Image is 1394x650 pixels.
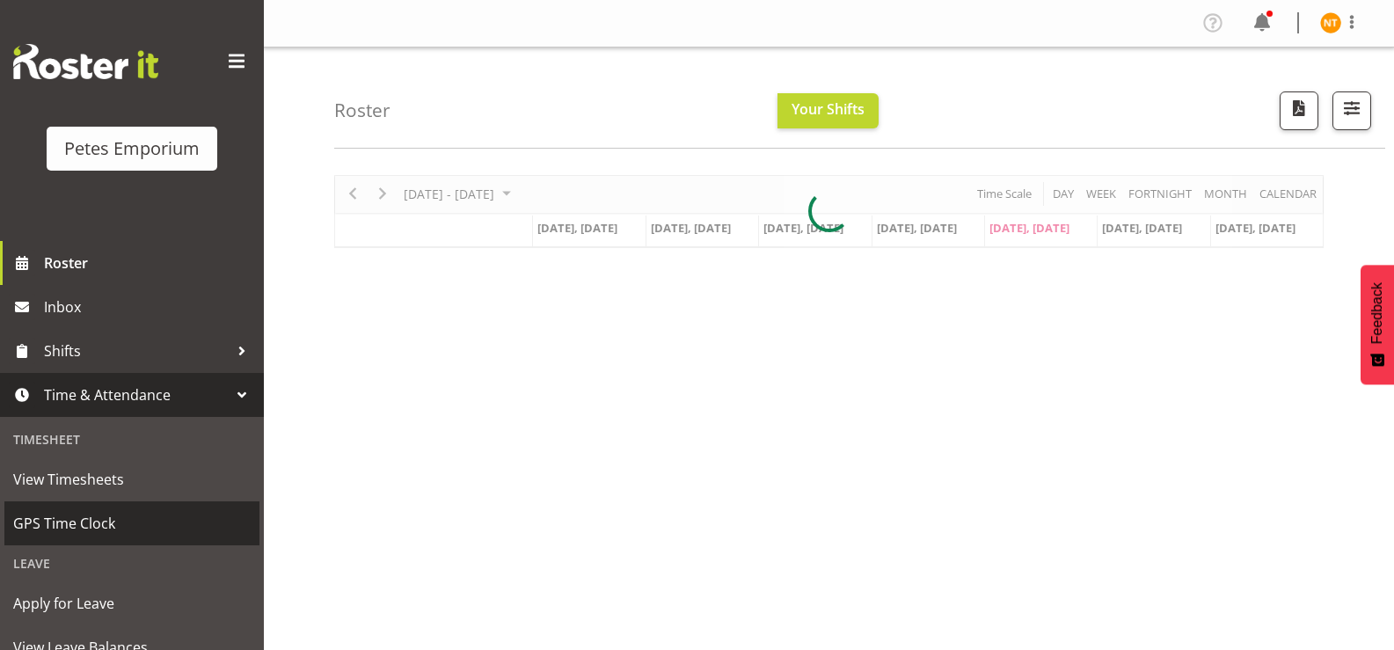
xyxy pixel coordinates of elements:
[1280,91,1318,130] button: Download a PDF of the roster according to the set date range.
[777,93,879,128] button: Your Shifts
[44,294,255,320] span: Inbox
[1361,265,1394,384] button: Feedback - Show survey
[64,135,200,162] div: Petes Emporium
[334,100,390,121] h4: Roster
[13,590,251,617] span: Apply for Leave
[4,501,259,545] a: GPS Time Clock
[44,338,229,364] span: Shifts
[4,421,259,457] div: Timesheet
[1332,91,1371,130] button: Filter Shifts
[13,44,158,79] img: Rosterit website logo
[44,382,229,408] span: Time & Attendance
[1369,282,1385,344] span: Feedback
[792,99,865,119] span: Your Shifts
[4,545,259,581] div: Leave
[4,457,259,501] a: View Timesheets
[44,250,255,276] span: Roster
[13,510,251,537] span: GPS Time Clock
[4,581,259,625] a: Apply for Leave
[1320,12,1341,33] img: nicole-thomson8388.jpg
[13,466,251,493] span: View Timesheets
